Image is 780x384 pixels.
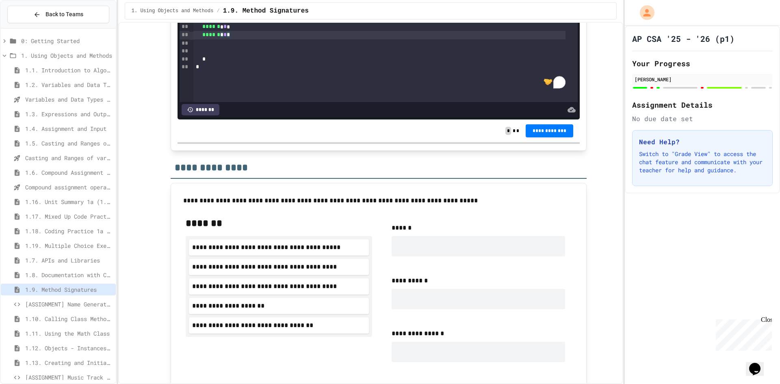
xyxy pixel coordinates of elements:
span: 1. Using Objects and Methods [21,51,113,60]
span: [ASSIGNMENT] Name Generator Tool (LO5) [25,300,113,308]
span: 1.10. Calling Class Methods [25,315,113,323]
span: 1.11. Using the Math Class [25,329,113,338]
span: 1.9. Method Signatures [25,285,113,294]
span: 1.16. Unit Summary 1a (1.1-1.6) [25,197,113,206]
div: No due date set [632,114,773,124]
span: Casting and Ranges of variables - Quiz [25,154,113,162]
h1: AP CSA '25 - '26 (p1) [632,33,734,44]
span: 1. Using Objects and Methods [132,8,214,14]
span: 1.2. Variables and Data Types [25,80,113,89]
span: Compound assignment operators - Quiz [25,183,113,191]
div: Chat with us now!Close [3,3,56,52]
span: 1.7. APIs and Libraries [25,256,113,265]
span: 1.8. Documentation with Comments and Preconditions [25,271,113,279]
span: 1.5. Casting and Ranges of Values [25,139,113,148]
h3: Need Help? [639,137,766,147]
span: 1.9. Method Signatures [223,6,309,16]
span: 1.3. Expressions and Output [New] [25,110,113,118]
span: 0: Getting Started [21,37,113,45]
span: Back to Teams [45,10,83,19]
span: 1.1. Introduction to Algorithms, Programming, and Compilers [25,66,113,74]
span: 1.19. Multiple Choice Exercises for Unit 1a (1.1-1.6) [25,241,113,250]
span: / [217,8,219,14]
p: Switch to "Grade View" to access the chat feature and communicate with your teacher for help and ... [639,150,766,174]
h2: Your Progress [632,58,773,69]
div: [PERSON_NAME] [635,76,770,83]
span: 1.12. Objects - Instances of Classes [25,344,113,352]
span: 1.6. Compound Assignment Operators [25,168,113,177]
span: 1.13. Creating and Initializing Objects: Constructors [25,358,113,367]
iframe: chat widget [713,316,772,351]
span: 1.17. Mixed Up Code Practice 1.1-1.6 [25,212,113,221]
iframe: chat widget [746,351,772,376]
span: Variables and Data Types - Quiz [25,95,113,104]
span: 1.18. Coding Practice 1a (1.1-1.6) [25,227,113,235]
button: Back to Teams [7,6,109,23]
div: My Account [631,3,656,22]
span: 1.4. Assignment and Input [25,124,113,133]
span: [ASSIGNMENT] Music Track Creator (LO4) [25,373,113,382]
h2: Assignment Details [632,99,773,111]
